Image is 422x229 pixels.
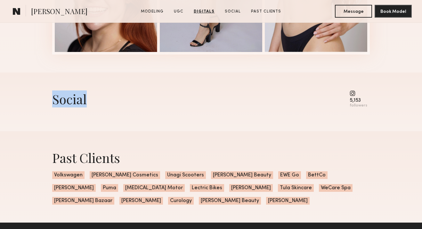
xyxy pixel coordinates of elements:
[335,5,372,18] button: Message
[229,184,273,192] span: [PERSON_NAME]
[165,171,206,179] span: Unagi Scooters
[319,184,353,192] span: WeCare Spa
[375,5,412,18] button: Book Model
[138,9,166,14] a: Modeling
[52,171,85,179] span: Volkswagen
[350,103,367,108] div: followers
[350,98,367,103] div: 5,153
[375,8,412,14] a: Book Model
[101,184,118,192] span: Puma
[248,9,284,14] a: Past Clients
[171,9,186,14] a: UGC
[168,197,194,205] span: Curology
[191,9,217,14] a: Digitals
[199,197,261,205] span: [PERSON_NAME] Beauty
[222,9,243,14] a: Social
[52,184,96,192] span: [PERSON_NAME]
[123,184,185,192] span: [MEDICAL_DATA] Motor
[52,149,370,166] div: Past Clients
[278,184,314,192] span: Tula Skincare
[90,171,160,179] span: [PERSON_NAME] Cosmetics
[52,197,114,205] span: [PERSON_NAME] Bazaar
[278,171,301,179] span: EWE Go
[190,184,224,192] span: Lectric Bikes
[119,197,163,205] span: [PERSON_NAME]
[266,197,310,205] span: [PERSON_NAME]
[31,6,87,18] span: [PERSON_NAME]
[211,171,273,179] span: [PERSON_NAME] Beauty
[306,171,328,179] span: BettCo
[52,90,87,107] div: Social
